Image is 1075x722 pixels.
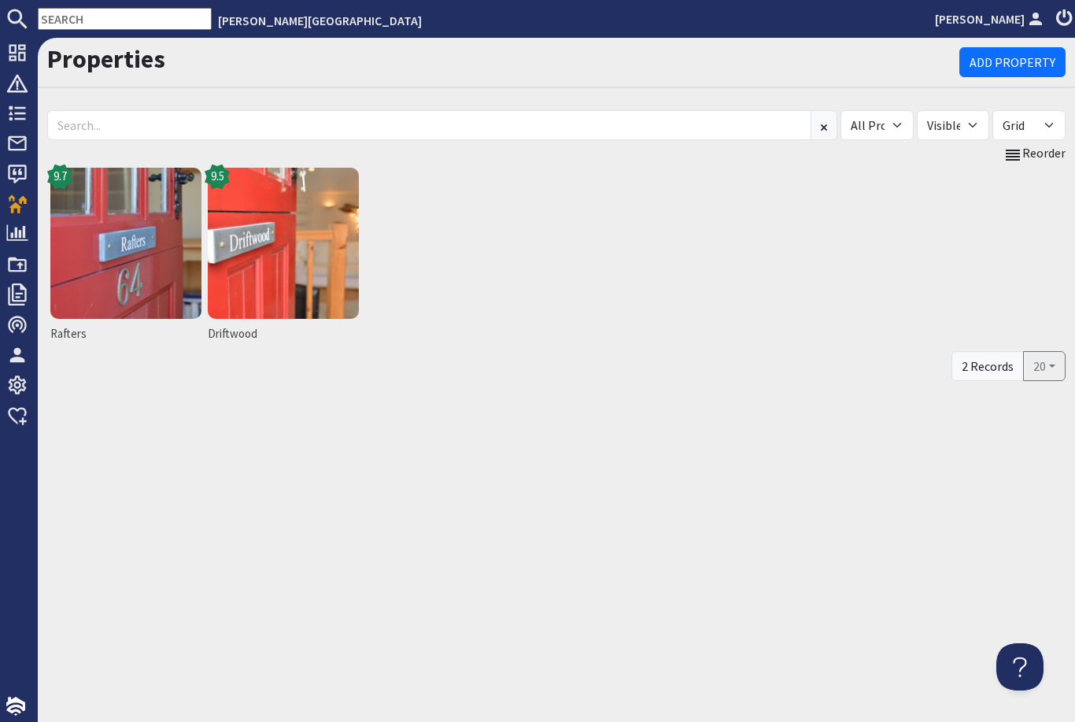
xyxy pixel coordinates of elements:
a: Rafters9.7 [47,165,205,349]
span: 9.5 [211,168,224,186]
div: 2 Records [951,351,1024,381]
a: [PERSON_NAME][GEOGRAPHIC_DATA] [218,13,422,28]
a: Driftwood9.5 [205,165,362,349]
a: Properties [47,43,165,75]
iframe: Toggle Customer Support [996,643,1044,691]
input: SEARCH [38,8,212,30]
a: Reorder [1003,143,1066,164]
a: Add Property [959,47,1066,77]
img: Rafters's icon [50,168,201,319]
a: [PERSON_NAME] [935,9,1047,28]
span: 9.7 [54,168,67,186]
img: Driftwood's icon [208,168,359,319]
span: Driftwood [208,325,359,343]
input: Search... [47,110,811,140]
button: 20 [1023,351,1066,381]
img: staytech_i_w-64f4e8e9ee0a9c174fd5317b4b171b261742d2d393467e5bdba4413f4f884c10.svg [6,697,25,716]
span: Rafters [50,325,201,343]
